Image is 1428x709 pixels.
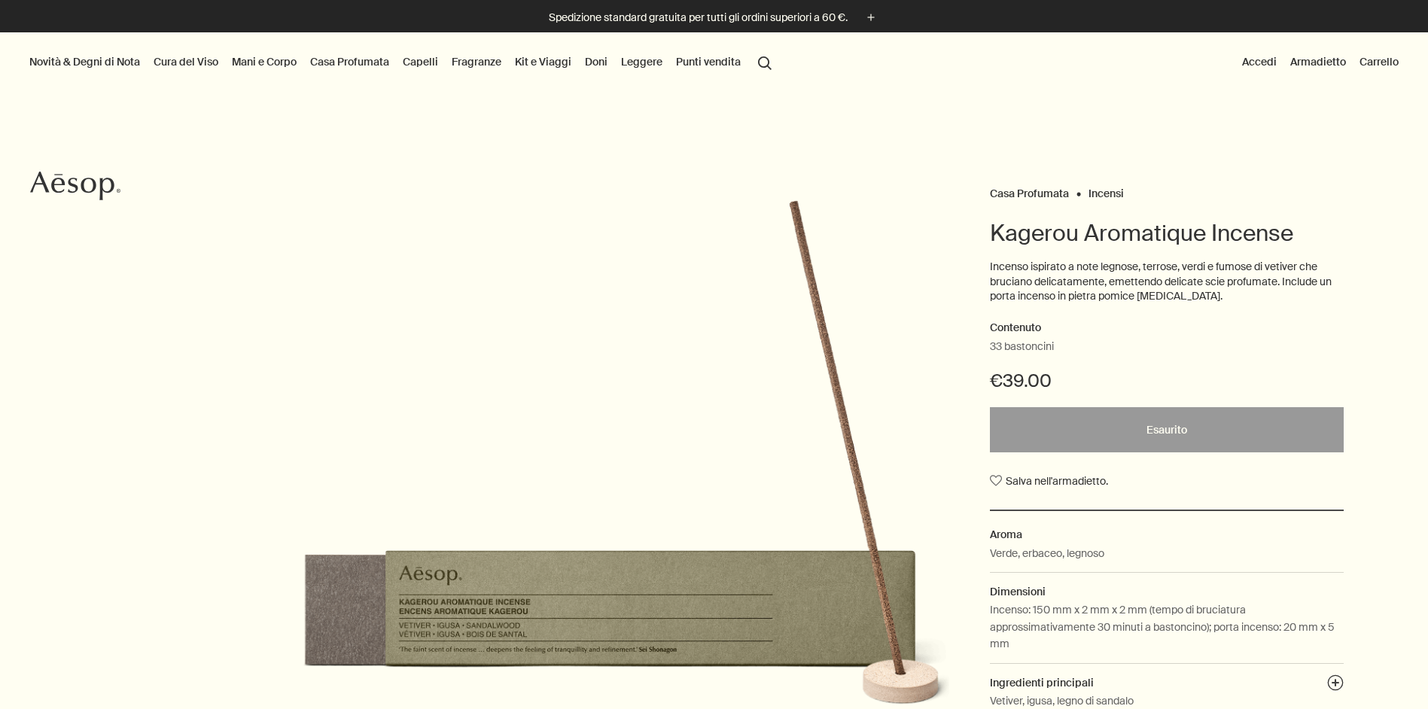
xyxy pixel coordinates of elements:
a: Casa Profumata [990,187,1069,193]
nav: supplementary [1239,32,1402,93]
h2: Aroma [990,526,1344,543]
a: Armadietto [1287,52,1349,72]
nav: primary [26,32,778,93]
a: Cura del Viso [151,52,221,72]
a: Fragranze [449,52,504,72]
a: Casa Profumata [307,52,392,72]
a: Incensi [1089,187,1124,193]
p: Incenso: 150 mm x 2 mm x 2 mm (tempo di bruciatura approssimativamente 30 minuti a bastoncino); p... [990,601,1344,652]
p: Incenso ispirato a note legnose, terrose, verdi e fumose di vetiver che bruciano delicatamente, e... [990,260,1344,304]
span: €39.00 [990,369,1052,393]
h2: Dimensioni [990,583,1344,600]
p: Verde, erbaceo, legnoso [990,545,1104,561]
a: Doni [582,52,610,72]
button: Ingredienti principali [1327,674,1344,695]
a: Aesop [26,167,124,208]
button: Punti vendita [673,52,744,72]
button: Apri ricerca [751,47,778,76]
a: Kit e Viaggi [512,52,574,72]
span: Ingredienti principali [990,676,1094,689]
button: Esaurito - €39.00 [990,407,1344,452]
h2: Contenuto [990,319,1344,337]
a: Capelli [400,52,441,72]
a: Mani e Corpo [229,52,300,72]
p: Vetiver, igusa, legno di sandalo [990,692,1134,709]
button: Novità & Degni di Nota [26,52,143,72]
button: Carrello [1356,52,1402,72]
h1: Kagerou Aromatique Incense [990,218,1344,248]
p: Spedizione standard gratuita per tutti gli ordini superiori a 60 €. [549,10,848,26]
a: Leggere [618,52,665,72]
span: 33 bastoncini [990,339,1054,354]
svg: Aesop [30,171,120,201]
button: Accedi [1239,52,1280,72]
button: Spedizione standard gratuita per tutti gli ordini superiori a 60 €. [549,9,879,26]
button: Salva nell'armadietto. [990,467,1108,494]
